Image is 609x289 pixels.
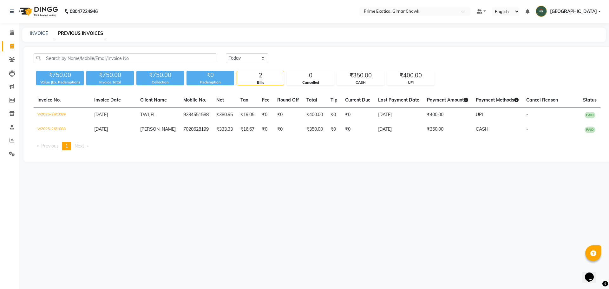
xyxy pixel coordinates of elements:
span: - [526,126,528,132]
td: ₹400.00 [303,108,327,122]
div: CASH [337,80,384,85]
iframe: chat widget [582,264,603,283]
span: Next [75,143,84,149]
span: Invoice No. [37,97,61,103]
td: ₹0 [258,108,273,122]
td: ₹0 [341,108,374,122]
td: ₹0 [273,122,303,137]
img: logo [16,3,60,20]
div: Invoice Total [86,80,134,85]
span: Tip [331,97,337,103]
span: Tax [240,97,248,103]
span: Mobile No. [183,97,206,103]
a: PREVIOUS INVOICES [56,28,106,39]
span: Client Name [140,97,167,103]
div: ₹750.00 [136,71,184,80]
td: ₹350.00 [423,122,472,137]
span: CASH [476,126,488,132]
span: - [526,112,528,117]
span: PAID [585,112,595,118]
td: ₹16.67 [237,122,258,137]
td: ₹0 [341,122,374,137]
td: ₹333.33 [213,122,237,137]
span: 1 [65,143,68,149]
span: Status [583,97,597,103]
span: Total [306,97,317,103]
td: ₹0 [327,108,341,122]
span: Fee [262,97,270,103]
td: V/2025-26/1089 [34,108,90,122]
td: ₹0 [258,122,273,137]
td: [DATE] [374,122,423,137]
td: ₹19.05 [237,108,258,122]
span: Cancel Reason [526,97,558,103]
td: ₹350.00 [303,122,327,137]
div: ₹400.00 [387,71,434,80]
div: Collection [136,80,184,85]
div: ₹0 [187,71,234,80]
div: Cancelled [287,80,334,85]
div: Bills [237,80,284,85]
td: ₹380.95 [213,108,237,122]
span: Round Off [277,97,299,103]
span: Payment Methods [476,97,519,103]
span: Last Payment Date [378,97,419,103]
div: 2 [237,71,284,80]
nav: Pagination [34,142,600,150]
td: [DATE] [374,108,423,122]
span: [DATE] [94,126,108,132]
span: Current Due [345,97,370,103]
span: Previous [41,143,59,149]
td: 9284551588 [180,108,213,122]
span: [GEOGRAPHIC_DATA] [550,8,597,15]
a: INVOICE [30,30,48,36]
span: Invoice Date [94,97,121,103]
img: Chandrapur [536,6,547,17]
td: V/2025-26/1088 [34,122,90,137]
div: ₹750.00 [36,71,84,80]
b: 08047224946 [70,3,98,20]
td: 7020628199 [180,122,213,137]
span: UPI [476,112,483,117]
span: PAID [585,127,595,133]
div: Redemption [187,80,234,85]
td: ₹400.00 [423,108,472,122]
span: [PERSON_NAME] [140,126,176,132]
span: [DATE] [94,112,108,117]
span: Net [216,97,224,103]
span: TWIJEL [140,112,156,117]
div: ₹350.00 [337,71,384,80]
div: Value (Ex. Redemption) [36,80,84,85]
td: ₹0 [327,122,341,137]
div: UPI [387,80,434,85]
div: 0 [287,71,334,80]
input: Search by Name/Mobile/Email/Invoice No [34,53,216,63]
td: ₹0 [273,108,303,122]
div: ₹750.00 [86,71,134,80]
span: Payment Amount [427,97,468,103]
